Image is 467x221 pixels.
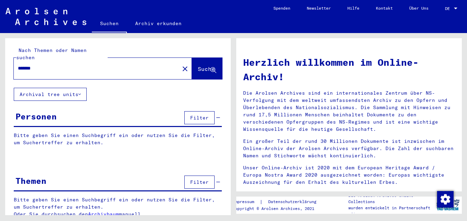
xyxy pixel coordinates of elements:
p: Bitte geben Sie einen Suchbegriff ein oder nutzen Sie die Filter, um Suchertreffer zu erhalten. O... [14,196,222,218]
p: Ein großer Teil der rund 30 Millionen Dokumente ist inzwischen im Online-Archiv der Arolsen Archi... [243,138,455,159]
img: yv_logo.png [435,196,461,213]
span: Filter [190,179,209,185]
p: Die Arolsen Archives Online-Collections [348,192,434,205]
h1: Herzlich willkommen im Online-Archiv! [243,55,455,84]
p: Unser Online-Archiv ist 2020 mit dem European Heritage Award / Europa Nostra Award 2020 ausgezeic... [243,164,455,186]
button: Archival tree units [14,88,87,101]
div: Themen [15,175,46,187]
a: Impressum [232,198,260,206]
a: Archivbaum [88,211,119,217]
span: Suche [198,65,215,72]
a: Suchen [92,15,127,33]
button: Filter [184,111,215,124]
button: Clear [178,62,192,75]
button: Suche [192,58,222,79]
img: Arolsen_neg.svg [6,8,86,25]
p: Die Arolsen Archives sind ein internationales Zentrum über NS-Verfolgung mit dem weltweit umfasse... [243,90,455,133]
img: Zustimmung ändern [437,191,454,208]
p: wurden entwickelt in Partnerschaft mit [348,205,434,217]
span: DE [445,6,453,11]
button: Filter [184,176,215,189]
span: Filter [190,115,209,121]
div: Personen [15,110,57,123]
mat-label: Nach Themen oder Namen suchen [16,47,87,61]
a: Datenschutzerklärung [263,198,325,206]
p: Copyright © Arolsen Archives, 2021 [232,206,325,212]
div: | [232,198,325,206]
mat-icon: close [181,65,189,73]
p: Bitte geben Sie einen Suchbegriff ein oder nutzen Sie die Filter, um Suchertreffer zu erhalten. [14,132,222,146]
a: Archiv erkunden [127,15,190,32]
